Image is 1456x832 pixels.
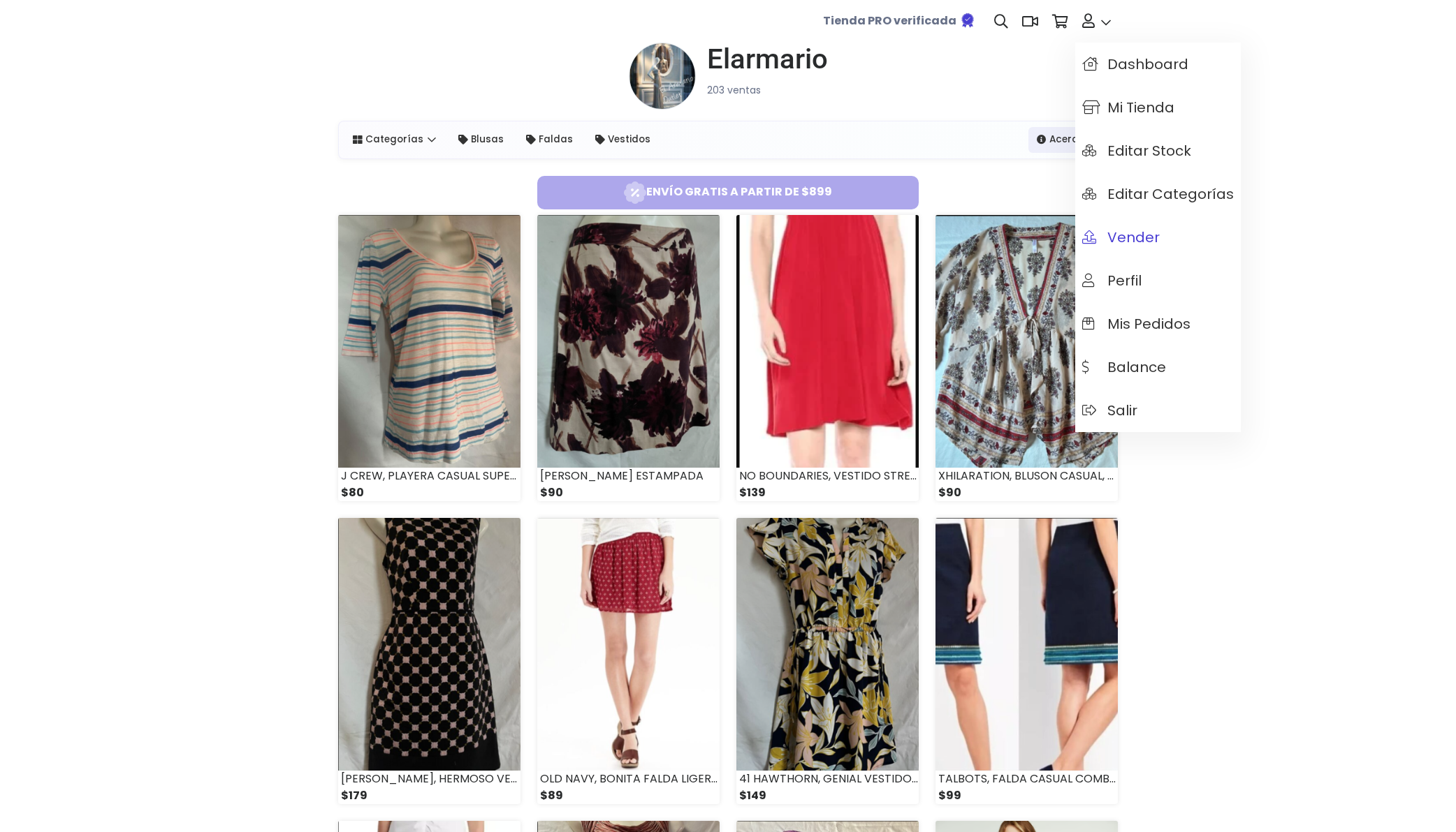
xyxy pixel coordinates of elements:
[736,215,919,468] img: small_1756516352663.png
[1075,129,1241,172] a: Editar Stock
[1082,359,1166,375] span: Balance
[537,787,720,804] div: $89
[1075,346,1241,389] a: Balance
[338,468,520,484] div: J CREW, PLAYERA CASUAL SUPER COMODA
[587,127,659,152] a: Vestidos
[736,215,919,501] a: NO BOUNDARIES, VESTIDO STRETCH $139
[936,215,1118,501] a: XHILARATION, BLUSON CASUAL, LIGERO $90
[537,215,720,468] img: small_1756843395887.png
[450,127,512,152] a: Blusas
[537,215,720,501] a: [PERSON_NAME] ESTAMPADA $90
[338,215,520,468] img: small_1756844453085.png
[936,484,1118,501] div: $90
[1075,259,1241,302] a: Perfil
[707,43,828,76] h1: Elarmario
[936,468,1118,484] div: XHILARATION, BLUSON CASUAL, LIGERO
[936,518,1118,771] img: small_1756155921756.png
[1082,186,1234,202] span: Editar Categorías
[1075,172,1241,216] a: Editar Categorías
[1082,230,1160,245] span: Vender
[338,215,520,501] a: J CREW, PLAYERA CASUAL SUPER COMODA $80
[736,518,919,804] a: 41 HAWTHORN, GENIAL VESTIDO ESTAMPADO $149
[1082,403,1137,418] span: Salir
[959,12,976,29] img: Tienda verificada
[736,484,919,501] div: $139
[736,771,919,787] div: 41 HAWTHORN, GENIAL VESTIDO ESTAMPADO
[338,771,520,787] div: [PERSON_NAME], HERMOSO VESTIDO ELEGANTE
[707,83,761,97] small: 203 ventas
[696,43,828,76] a: Elarmario
[1075,389,1241,432] a: Salir
[936,518,1118,804] a: TALBOTS, FALDA CASUAL COMBINABLE $99
[537,518,720,771] img: small_1756515333870.png
[1075,43,1241,86] a: Dashboard
[1082,100,1174,115] span: Mi tienda
[537,771,720,787] div: OLD NAVY, BONITA FALDA LIGERITA
[338,518,520,804] a: [PERSON_NAME], HERMOSO VESTIDO ELEGANTE $179
[823,13,956,29] b: Tienda PRO verificada
[537,468,720,484] div: [PERSON_NAME] ESTAMPADA
[1082,143,1191,158] span: Editar Stock
[1075,302,1241,346] a: Mis pedidos
[344,127,444,152] a: Categorías
[338,518,520,771] img: small_1756515895415.png
[537,484,720,501] div: $90
[338,484,520,501] div: $80
[736,518,919,771] img: small_1756515108158.png
[518,127,581,152] a: Faldas
[1082,57,1188,72] span: Dashboard
[936,215,1118,468] img: small_1756516106549.png
[537,518,720,804] a: OLD NAVY, BONITA FALDA LIGERITA $89
[736,468,919,484] div: NO BOUNDARIES, VESTIDO STRETCH
[1075,216,1241,259] a: Vender
[936,771,1118,787] div: TALBOTS, FALDA CASUAL COMBINABLE
[543,181,913,204] span: Envío gratis a partir de $899
[1028,127,1109,152] a: Acerca de
[338,787,520,804] div: $179
[1082,273,1142,288] span: Perfil
[936,787,1118,804] div: $99
[1075,86,1241,129] a: Mi tienda
[1082,316,1191,332] span: Mis pedidos
[736,787,919,804] div: $149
